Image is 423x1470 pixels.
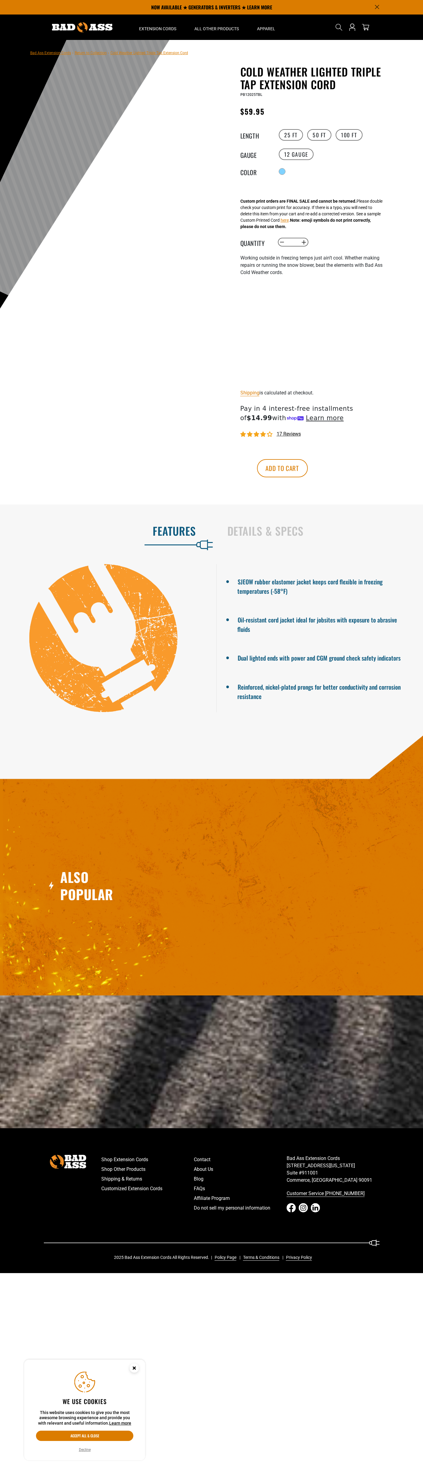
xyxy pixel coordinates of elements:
[110,51,188,55] span: Cold Weather Lighted Triple Tap Extension Cord
[237,652,402,663] li: Dual lighted ends with power and CGM ground check safety indicators
[284,1254,312,1261] a: Privacy Policy
[240,168,271,175] legend: Color
[240,65,389,91] h1: Cold Weather Lighted Triple Tap Extension Cord
[114,1254,316,1261] div: 2025 Bad Ass Extension Cords All Rights Reserved.
[279,129,303,141] label: 25 FT
[240,389,389,397] div: is calculated at checkout.
[287,1189,379,1198] a: Customer Service [PHONE_NUMBER]
[60,868,132,903] h2: Also Popular
[194,1194,287,1203] a: Affiliate Program
[101,1165,194,1174] a: Shop Other Products
[194,1184,287,1194] a: FAQs
[13,524,196,537] h2: Features
[281,217,289,224] button: here
[279,149,314,160] label: 12 Gauge
[240,150,271,158] legend: Gauge
[237,614,402,634] li: Oil-resistant cord jacket ideal for jobsites with exposure to abrasive fluids
[240,293,389,377] iframe: Bad Ass Cold Weather Cord - Dry Ice Test
[241,1254,279,1261] a: Terms & Conditions
[240,199,356,204] strong: Custom print orders are FINAL SALE and cannot be returned.
[287,1155,379,1184] p: Bad Ass Extension Cords [STREET_ADDRESS][US_STATE] Suite #911001 Commerce, [GEOGRAPHIC_DATA] 90091
[307,129,331,141] label: 50 FT
[30,51,71,55] a: Bad Ass Extension Cords
[240,218,371,229] strong: Note: emoji symbols do not print correctly, please do not use them.
[194,1155,287,1165] a: Contact
[36,1431,133,1441] button: Accept all & close
[130,15,185,40] summary: Extension Cords
[227,524,411,537] h2: Details & Specs
[248,15,284,40] summary: Apparel
[52,22,112,32] img: Bad Ass Extension Cords
[194,1165,287,1174] a: About Us
[194,26,239,31] span: All Other Products
[336,129,363,141] label: 100 FT
[237,681,402,701] li: Reinforced, nickel-plated prongs for better conductivity and corrosion resistance
[72,51,73,55] span: ›
[212,1254,236,1261] a: Policy Page
[257,26,275,31] span: Apparel
[240,198,382,230] div: Please double check your custom print for accuracy. If there is a typo, you will need to delete t...
[240,238,271,246] label: Quantity
[257,459,308,477] button: Add to cart
[240,432,274,437] span: 4.18 stars
[101,1184,194,1194] a: Customized Extension Cords
[36,1410,133,1426] p: This website uses cookies to give you the most awesome browsing experience and provide you with r...
[108,51,109,55] span: ›
[75,51,107,55] a: Return to Collection
[77,1447,93,1453] button: Decline
[240,390,259,396] a: Shipping
[139,26,176,31] span: Extension Cords
[240,255,382,275] span: Working outside in freezing temps just ain’t cool. Whether making repairs or running the snow blo...
[24,1360,145,1461] aside: Cookie Consent
[240,93,262,97] span: PB12025TBL
[185,15,248,40] summary: All Other Products
[30,49,188,56] nav: breadcrumbs
[240,131,271,139] legend: Length
[101,1155,194,1165] a: Shop Extension Cords
[334,22,344,32] summary: Search
[240,106,265,117] span: $59.95
[109,1421,131,1426] a: Learn more
[277,431,301,437] span: 17 reviews
[194,1203,287,1213] a: Do not sell my personal information
[50,1155,86,1168] img: Bad Ass Extension Cords
[36,1397,133,1405] h2: We use cookies
[194,1174,287,1184] a: Blog
[101,1174,194,1184] a: Shipping & Returns
[237,576,402,596] li: SJEOW rubber elastomer jacket keeps cord flexible in freezing temperatures (-58°F)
